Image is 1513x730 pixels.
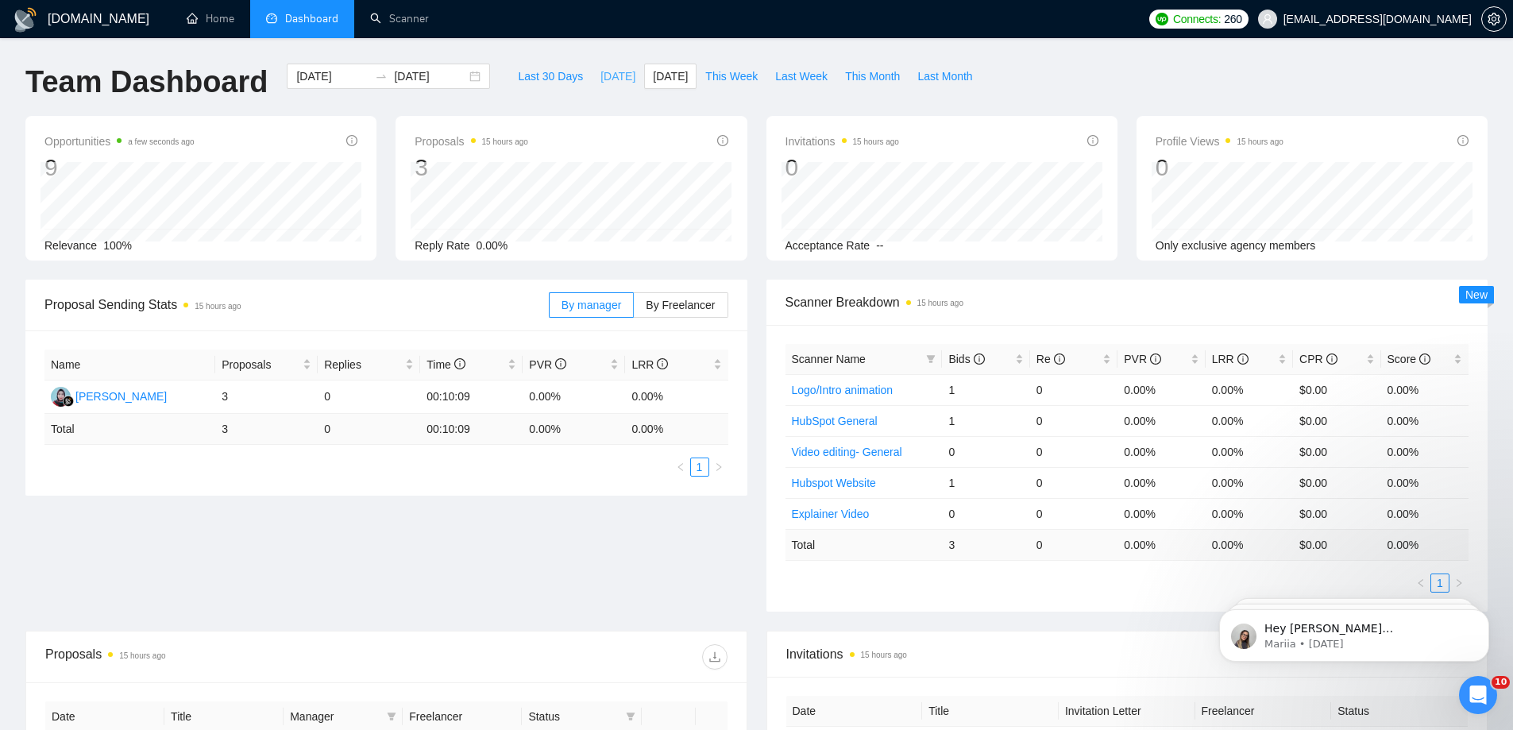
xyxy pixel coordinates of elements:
[509,64,592,89] button: Last 30 Days
[1206,436,1293,467] td: 0.00%
[1431,574,1449,592] a: 1
[671,458,690,477] li: Previous Page
[1117,436,1205,467] td: 0.00%
[562,299,621,311] span: By manager
[1195,696,1332,727] th: Freelancer
[119,651,165,660] time: 15 hours ago
[697,64,766,89] button: This Week
[1459,676,1497,714] iframe: Intercom live chat
[1411,574,1430,593] li: Previous Page
[853,137,899,146] time: 15 hours ago
[792,384,894,396] a: Logo/Intro animation
[1492,676,1510,689] span: 10
[600,68,635,85] span: [DATE]
[1117,529,1205,560] td: 0.00 %
[1482,13,1506,25] span: setting
[948,353,984,365] span: Bids
[690,458,709,477] li: 1
[1293,374,1380,405] td: $0.00
[1036,353,1065,365] span: Re
[942,405,1029,436] td: 1
[626,712,635,721] span: filter
[845,68,900,85] span: This Month
[482,137,528,146] time: 15 hours ago
[1331,696,1468,727] th: Status
[1381,498,1469,529] td: 0.00%
[51,389,167,402] a: NS[PERSON_NAME]
[13,7,38,33] img: logo
[1173,10,1221,28] span: Connects:
[103,239,132,252] span: 100%
[1326,353,1337,365] span: info-circle
[44,414,215,445] td: Total
[625,414,728,445] td: 0.00 %
[942,529,1029,560] td: 3
[942,498,1029,529] td: 0
[1293,467,1380,498] td: $0.00
[705,68,758,85] span: This Week
[876,239,883,252] span: --
[785,292,1469,312] span: Scanner Breakdown
[523,380,625,414] td: 0.00%
[974,353,985,365] span: info-circle
[625,380,728,414] td: 0.00%
[1381,467,1469,498] td: 0.00%
[1124,353,1161,365] span: PVR
[454,358,465,369] span: info-circle
[1030,436,1117,467] td: 0
[128,137,194,146] time: a few seconds ago
[942,467,1029,498] td: 1
[1293,498,1380,529] td: $0.00
[942,436,1029,467] td: 0
[1419,353,1430,365] span: info-circle
[785,529,943,560] td: Total
[942,374,1029,405] td: 1
[671,458,690,477] button: left
[775,68,828,85] span: Last Week
[766,64,836,89] button: Last Week
[415,132,528,151] span: Proposals
[44,132,195,151] span: Opportunities
[285,12,338,25] span: Dashboard
[1156,13,1168,25] img: upwork-logo.png
[44,295,549,315] span: Proposal Sending Stats
[69,46,273,264] span: Hey [PERSON_NAME][EMAIL_ADDRESS][DOMAIN_NAME], Looks like your Upwork agency webdew ran out of co...
[1030,405,1117,436] td: 0
[51,387,71,407] img: NS
[318,414,420,445] td: 0
[63,396,74,407] img: gigradar-bm.png
[45,644,386,670] div: Proposals
[420,414,523,445] td: 00:10:09
[420,380,523,414] td: 00:10:09
[215,380,318,414] td: 3
[1293,405,1380,436] td: $0.00
[44,350,215,380] th: Name
[1117,405,1205,436] td: 0.00%
[792,508,870,520] a: Explainer Video
[1030,374,1117,405] td: 0
[792,446,902,458] a: Video editing- General
[1195,576,1513,687] iframe: Intercom notifications message
[792,415,878,427] a: HubSpot General
[394,68,466,85] input: End date
[69,61,274,75] p: Message from Mariia, sent 2w ago
[1381,529,1469,560] td: 0.00 %
[375,70,388,83] span: to
[44,153,195,183] div: 9
[1465,288,1488,301] span: New
[1206,374,1293,405] td: 0.00%
[922,696,1059,727] th: Title
[644,64,697,89] button: [DATE]
[384,705,399,728] span: filter
[1237,137,1283,146] time: 15 hours ago
[318,380,420,414] td: 0
[646,299,715,311] span: By Freelancer
[1059,696,1195,727] th: Invitation Letter
[1481,13,1507,25] a: setting
[215,350,318,380] th: Proposals
[222,356,299,373] span: Proposals
[1381,405,1469,436] td: 0.00%
[909,64,981,89] button: Last Month
[1117,374,1205,405] td: 0.00%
